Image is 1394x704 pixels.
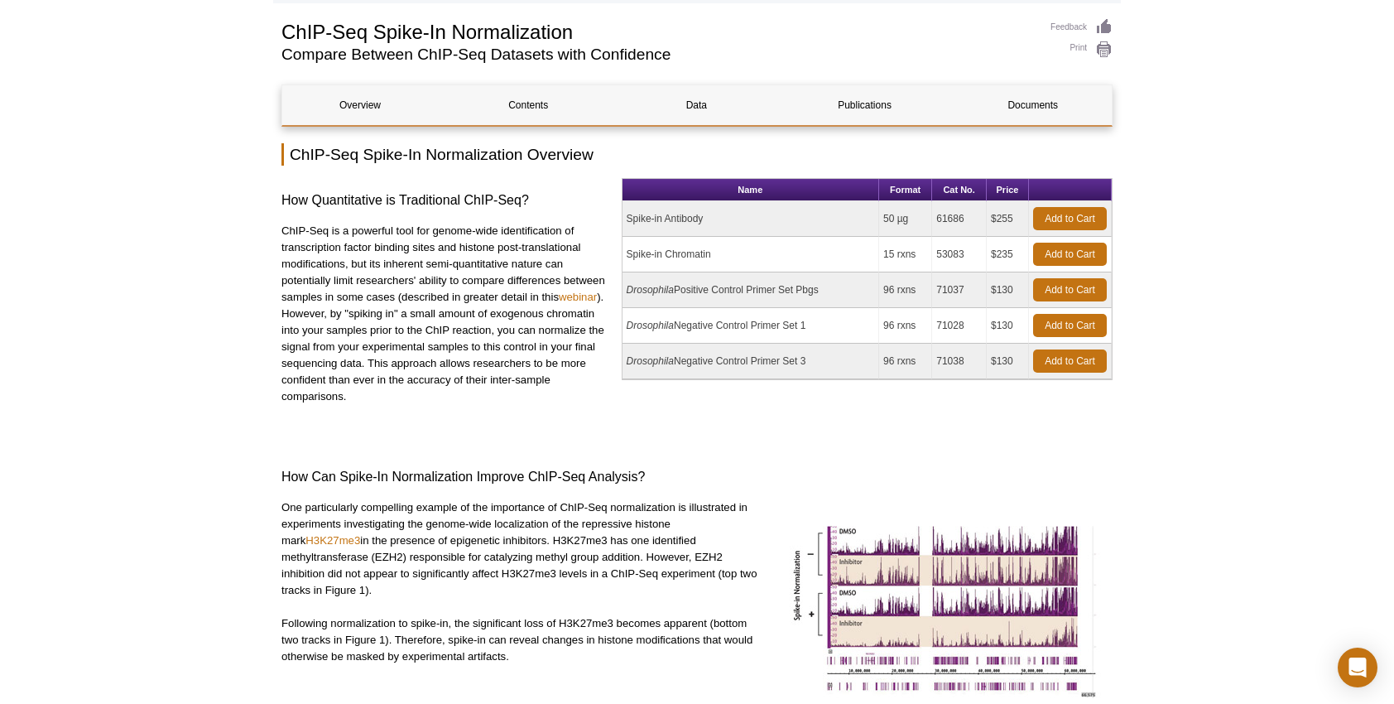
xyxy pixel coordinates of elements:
[1033,314,1107,337] a: Add to Cart
[281,143,1113,166] h2: ChIP-Seq Spike-In Normalization Overview
[282,85,438,125] a: Overview
[281,47,1034,62] h2: Compare Between ChIP-Seq Datasets with Confidence
[622,272,879,308] td: Positive Control Primer Set Pbgs
[987,237,1029,272] td: $235
[932,237,987,272] td: 53083
[787,85,943,125] a: Publications
[879,237,932,272] td: 15 rxns
[1050,18,1113,36] a: Feedback
[305,534,360,547] a: H3K27me3
[879,272,932,308] td: 96 rxns
[879,308,932,344] td: 96 rxns
[281,499,759,599] p: One particularly compelling example of the importance of ChIP-Seq normalization is illustrated in...
[879,179,932,201] th: Format
[627,355,674,367] i: Drosophila
[281,190,609,210] h3: How Quantitative is Traditional ChIP-Seq?
[622,179,879,201] th: Name
[1033,350,1107,373] a: Add to Cart
[879,344,932,379] td: 96 rxns
[281,615,759,665] p: Following normalization to spike-in, the significant loss of H3K27me3 becomes apparent (bottom tw...
[1050,41,1113,59] a: Print
[1033,243,1107,266] a: Add to Cart
[622,308,879,344] td: Negative Control Primer Set 1
[281,18,1034,43] h1: ChIP-Seq Spike-In Normalization
[1033,278,1107,301] a: Add to Cart
[618,85,774,125] a: Data
[627,320,674,331] i: Drosophila
[932,308,987,344] td: 71028
[622,237,879,272] td: Spike-in Chromatin
[627,284,674,296] i: Drosophila
[932,179,987,201] th: Cat No.
[932,272,987,308] td: 71037
[932,344,987,379] td: 71038
[955,85,1111,125] a: Documents
[879,201,932,237] td: 50 µg
[622,201,879,237] td: Spike-in Antibody
[281,223,609,405] p: ChIP-Seq is a powerful tool for genome-wide identification of transcription factor binding sites ...
[281,467,1113,487] h3: How Can Spike-In Normalization Improve ChIP-Seq Analysis?
[987,201,1029,237] td: $255
[932,201,987,237] td: 61686
[559,291,597,303] a: webinar
[987,308,1029,344] td: $130
[1338,648,1377,687] div: Open Intercom Messenger
[987,344,1029,379] td: $130
[987,272,1029,308] td: $130
[1033,207,1107,230] a: Add to Cart
[987,179,1029,201] th: Price
[622,344,879,379] td: Negative Control Primer Set 3
[450,85,606,125] a: Contents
